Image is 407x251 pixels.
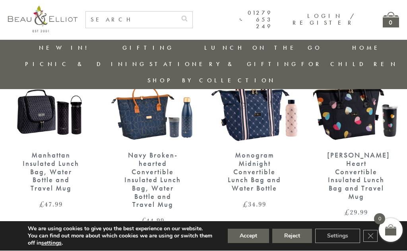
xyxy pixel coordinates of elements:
button: Close GDPR Cookie Banner [363,230,378,242]
button: Reject [272,229,312,243]
a: Gifting [122,44,174,52]
span: £ [243,200,248,209]
bdi: 34.99 [243,200,266,209]
bdi: 47.99 [39,200,63,209]
p: We are using cookies to give you the best experience on our website. [28,226,214,233]
a: Navy Broken-hearted Convertible Lunch Bag, Water Bottle and Travel Mug Navy Broken-hearted Conver... [110,33,196,225]
a: 0 [383,12,399,28]
bdi: 44.99 [141,216,165,226]
a: Monogram Midnight Convertible Lunch Bag and Water Bottle Monogram Midnight Convertible Lunch Bag ... [211,33,297,208]
button: Settings [315,229,360,243]
span: 0 [374,214,385,225]
a: For Children [301,60,398,68]
a: New in! [39,44,92,52]
a: Emily Heart Convertible Lunch Bag and Travel Mug [PERSON_NAME] Heart Convertible Insulated Lunch ... [313,33,399,216]
a: Shop by collection [147,77,276,85]
div: [PERSON_NAME] Heart Convertible Insulated Lunch Bag and Travel Mug [327,152,385,201]
a: Lunch On The Go [204,44,322,52]
a: Home [352,44,384,52]
div: Navy Broken-hearted Convertible Insulated Lunch Bag, Water Bottle and Travel Mug [124,152,182,209]
span: £ [345,208,350,217]
a: 01279 653 249 [240,10,273,31]
img: logo [8,6,78,33]
bdi: 29.99 [345,208,368,217]
span: £ [141,216,146,226]
a: Login / Register [293,12,355,27]
input: SEARCH [86,12,176,28]
p: You can find out more about which cookies we are using or switch them off in . [28,233,214,247]
span: £ [39,200,45,209]
button: settings [41,240,62,247]
button: Accept [228,229,269,243]
a: Stationery & Gifting [149,60,298,68]
a: Manhattan Insulated Lunch Bag, Water Bottle and Travel Mug Manhattan Insulated Lunch Bag, Water B... [8,33,94,208]
a: Picnic & Dining [25,60,147,68]
div: Monogram Midnight Convertible Lunch Bag and Water Bottle [225,152,283,193]
div: Manhattan Insulated Lunch Bag, Water Bottle and Travel Mug [22,152,80,193]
